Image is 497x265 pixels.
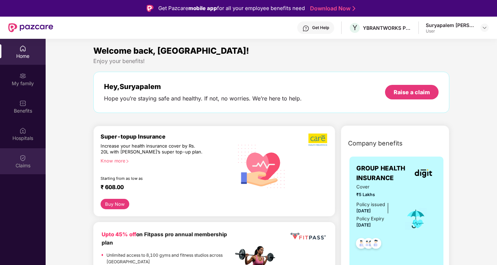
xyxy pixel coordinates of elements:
[367,236,384,253] img: svg+xml;base64,PHN2ZyB4bWxucz0iaHR0cDovL3d3dy53My5vcmcvMjAwMC9zdmciIHdpZHRoPSI0OC45NDMiIGhlaWdodD...
[356,183,395,191] span: Cover
[233,137,290,195] img: svg+xml;base64,PHN2ZyB4bWxucz0iaHR0cDovL3d3dy53My5vcmcvMjAwMC9zdmciIHhtbG5zOnhsaW5rPSJodHRwOi8vd3...
[353,236,370,253] img: svg+xml;base64,PHN2ZyB4bWxucz0iaHR0cDovL3d3dy53My5vcmcvMjAwMC9zdmciIHdpZHRoPSI0OC45NDMiIGhlaWdodD...
[353,5,355,12] img: Stroke
[19,100,26,107] img: svg+xml;base64,PHN2ZyBpZD0iQmVuZWZpdHMiIHhtbG5zPSJodHRwOi8vd3d3LnczLm9yZy8yMDAwL3N2ZyIgd2lkdGg9Ij...
[356,191,395,198] span: ₹5 Lakhs
[353,24,357,32] span: Y
[415,169,432,178] img: insurerLogo
[8,23,53,32] img: New Pazcare Logo
[104,95,302,102] div: Hope you’re staying safe and healthy. If not, no worries. We’re here to help.
[348,139,403,148] span: Company benefits
[188,5,217,11] strong: mobile app
[158,4,305,12] div: Get Pazcare for all your employee benefits need
[356,164,410,183] span: GROUP HEALTH INSURANCE
[101,199,129,209] button: Buy Now
[102,231,227,246] b: on Fitpass pro annual membership plan
[19,154,26,161] img: svg+xml;base64,PHN2ZyBpZD0iQ2xhaW0iIHhtbG5zPSJodHRwOi8vd3d3LnczLm9yZy8yMDAwL3N2ZyIgd2lkdGg9IjIwIi...
[426,22,474,28] div: Suryapalem [PERSON_NAME]
[426,28,474,34] div: User
[101,184,226,192] div: ₹ 608.00
[482,25,487,30] img: svg+xml;base64,PHN2ZyBpZD0iRHJvcGRvd24tMzJ4MzIiIHhtbG5zPSJodHRwOi8vd3d3LnczLm9yZy8yMDAwL3N2ZyIgd2...
[363,25,411,31] div: YBRANTWORKS PRIVATE LIMITED
[356,201,385,208] div: Policy issued
[19,45,26,52] img: svg+xml;base64,PHN2ZyBpZD0iSG9tZSIgeG1sbnM9Imh0dHA6Ly93d3cudzMub3JnLzIwMDAvc3ZnIiB3aWR0aD0iMjAiIG...
[147,5,153,12] img: Logo
[356,208,371,213] span: [DATE]
[19,127,26,134] img: svg+xml;base64,PHN2ZyBpZD0iSG9zcGl0YWxzIiB4bWxucz0iaHR0cDovL3d3dy53My5vcmcvMjAwMC9zdmciIHdpZHRoPS...
[308,133,328,146] img: b5dec4f62d2307b9de63beb79f102df3.png
[19,72,26,79] img: svg+xml;base64,PHN2ZyB3aWR0aD0iMjAiIGhlaWdodD0iMjAiIHZpZXdCb3g9IjAgMCAyMCAyMCIgZmlsbD0ibm9uZSIgeG...
[101,133,233,140] div: Super-topup Insurance
[394,88,430,96] div: Raise a claim
[360,236,377,253] img: svg+xml;base64,PHN2ZyB4bWxucz0iaHR0cDovL3d3dy53My5vcmcvMjAwMC9zdmciIHdpZHRoPSI0OC45MTUiIGhlaWdodD...
[104,82,302,91] div: Hey, Suryapalem
[93,46,249,56] span: Welcome back, [GEOGRAPHIC_DATA]!
[310,5,353,12] a: Download Now
[356,215,384,222] div: Policy Expiry
[125,159,129,163] span: right
[289,230,327,242] img: fppp.png
[102,231,136,238] b: Upto 45% off
[101,143,204,155] div: Increase your health insurance cover by Rs. 20L with [PERSON_NAME]’s super top-up plan.
[356,222,371,228] span: [DATE]
[302,25,309,32] img: svg+xml;base64,PHN2ZyBpZD0iSGVscC0zMngzMiIgeG1sbnM9Imh0dHA6Ly93d3cudzMub3JnLzIwMDAvc3ZnIiB3aWR0aD...
[312,25,329,30] div: Get Help
[405,207,427,230] img: icon
[101,158,229,163] div: Know more
[101,176,204,181] div: Starting from as low as
[93,58,450,65] div: Enjoy your benefits!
